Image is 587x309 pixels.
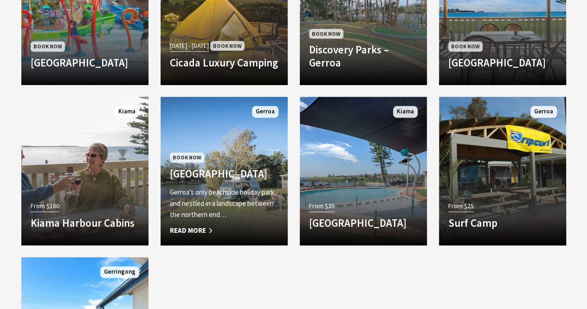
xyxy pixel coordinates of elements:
span: Kiama [393,106,418,118]
span: From $160 [31,201,59,211]
h4: Cicada Luxury Camping [170,56,278,69]
span: Gerroa [530,106,557,118]
span: Gerringong [100,266,139,278]
span: Book Now [210,41,245,51]
span: Read More [170,225,278,236]
a: From $160 Kiama Harbour Cabins Kiama [21,97,148,245]
span: [DATE] - [DATE] [170,40,209,51]
span: Book Now [448,41,483,51]
span: Book Now [170,152,204,162]
h4: [GEOGRAPHIC_DATA] [309,217,418,230]
span: Kiama [115,106,139,118]
span: From $35 [309,201,335,211]
h4: Kiama Harbour Cabins [31,217,139,230]
a: Another Image Used From $25 Surf Camp Gerroa [439,97,566,245]
span: Book Now [31,41,65,51]
p: Gerroa’s only beachside holiday park and nestled in a landscape between the northern end… [170,187,278,220]
h4: Surf Camp [448,217,557,230]
span: From $25 [448,201,474,211]
h4: [GEOGRAPHIC_DATA] [31,56,139,69]
span: Book Now [309,29,343,39]
h4: Discovery Parks – Gerroa [309,43,418,69]
a: Book Now [GEOGRAPHIC_DATA] Gerroa’s only beachside holiday park and nestled in a landscape betwee... [161,97,288,245]
h4: [GEOGRAPHIC_DATA] [170,167,278,180]
h4: [GEOGRAPHIC_DATA] [448,56,557,69]
span: Gerroa [252,106,278,118]
a: From $35 [GEOGRAPHIC_DATA] Kiama [300,97,427,245]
